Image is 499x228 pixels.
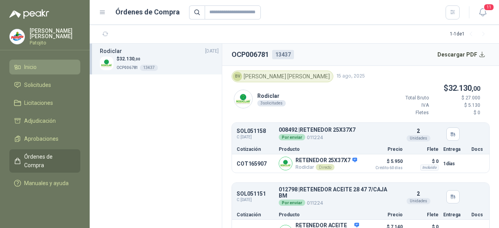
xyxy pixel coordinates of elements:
[272,50,294,59] div: 13437
[10,29,25,44] img: Company Logo
[237,128,274,134] p: SOL051158
[117,55,158,63] p: $
[24,117,56,125] span: Adjudicación
[407,157,439,166] p: $ 0
[296,164,357,170] p: Rodiclar
[237,147,274,152] p: Cotización
[417,127,420,135] p: 2
[115,7,180,18] h1: Órdenes de Compra
[237,134,274,140] span: C: [DATE]
[279,157,292,170] img: Company Logo
[24,81,51,89] span: Solicitudes
[257,92,286,100] p: Rodiclar
[233,72,242,81] div: BV
[407,135,430,141] div: Unidades
[443,159,467,168] p: 1 días
[24,152,73,170] span: Órdenes de Compra
[382,102,429,109] p: IVA
[420,164,439,171] div: Incluido
[9,149,80,173] a: Órdenes de Compra
[382,109,429,117] p: Fletes
[433,47,490,62] button: Descargar PDF
[140,65,158,71] div: 13437
[100,47,122,55] h3: Rodiclar
[382,82,480,94] p: $
[279,133,356,141] p: 011224
[407,198,430,204] div: Unidades
[9,113,80,128] a: Adjudicación
[364,157,403,170] p: $ 5.950
[434,102,480,109] p: $ 5.130
[364,166,403,170] span: Crédito 60 días
[119,56,140,62] span: 32.130
[448,83,480,93] span: 32.130
[100,47,219,71] a: Rodiclar[DATE] Company Logo$32.130,00OCP00678113437
[9,78,80,92] a: Solicitudes
[257,100,286,106] div: 3 solicitudes
[443,147,467,152] p: Entrega
[279,147,359,152] p: Producto
[471,212,485,217] p: Docs
[279,187,390,199] p: 012798 | RETENEDOR ACEITE 28 47 7/CAJA BM
[382,94,429,102] p: Total Bruto
[237,212,274,217] p: Cotización
[450,28,490,41] div: 1 - 1 de 1
[434,109,480,117] p: $ 0
[9,176,80,191] a: Manuales y ayuda
[232,71,333,82] div: [PERSON_NAME] [PERSON_NAME]
[296,157,357,164] p: RETENEDOR 25X37X7
[364,212,403,217] p: Precio
[24,99,53,107] span: Licitaciones
[279,134,305,140] div: Por enviar
[336,72,365,80] span: 15 ago, 2025
[234,90,252,108] img: Company Logo
[364,147,403,152] p: Precio
[24,179,69,187] span: Manuales y ayuda
[443,212,467,217] p: Entrega
[100,57,113,70] img: Company Logo
[279,200,305,206] div: Por enviar
[9,60,80,74] a: Inicio
[279,127,356,133] p: 008492 | RETENEDOR 25X37X7
[279,199,390,207] p: 011224
[9,95,80,110] a: Licitaciones
[434,94,480,102] p: $ 27.000
[205,48,219,55] span: [DATE]
[237,197,274,203] span: C: [DATE]
[407,212,439,217] p: Flete
[471,147,485,152] p: Docs
[134,57,140,61] span: ,00
[9,9,49,19] img: Logo peakr
[9,131,80,146] a: Aprobaciones
[24,134,58,143] span: Aprobaciones
[117,65,138,70] span: OCP006781
[24,63,37,71] span: Inicio
[483,4,494,11] span: 11
[417,189,420,198] p: 2
[30,41,80,45] p: Patojito
[316,164,334,170] div: Directo
[232,49,269,60] h2: OCP006781
[279,212,359,217] p: Producto
[30,28,80,39] p: [PERSON_NAME] [PERSON_NAME]
[237,191,274,197] p: SOL051151
[407,147,439,152] p: Flete
[476,5,490,19] button: 11
[472,85,480,92] span: ,00
[237,161,274,167] p: COT165907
